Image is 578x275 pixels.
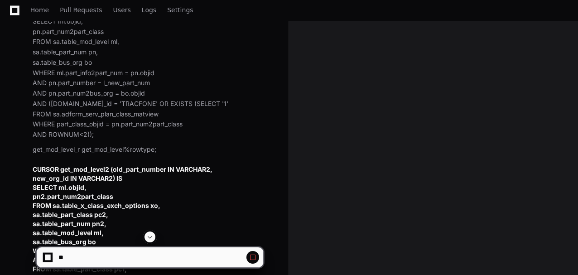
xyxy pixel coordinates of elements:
span: Home [30,7,49,13]
span: Users [113,7,131,13]
p: get_mod_level_r get_mod_level%rowtype; [33,145,263,155]
p: CURSOR get_mod_level (l_new_part_num IN VARCHAR2) IS SELECT ml.objid, pn.part_num2part_class FROM... [33,6,263,140]
span: Pull Requests [60,7,102,13]
span: Settings [167,7,193,13]
span: Logs [142,7,156,13]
